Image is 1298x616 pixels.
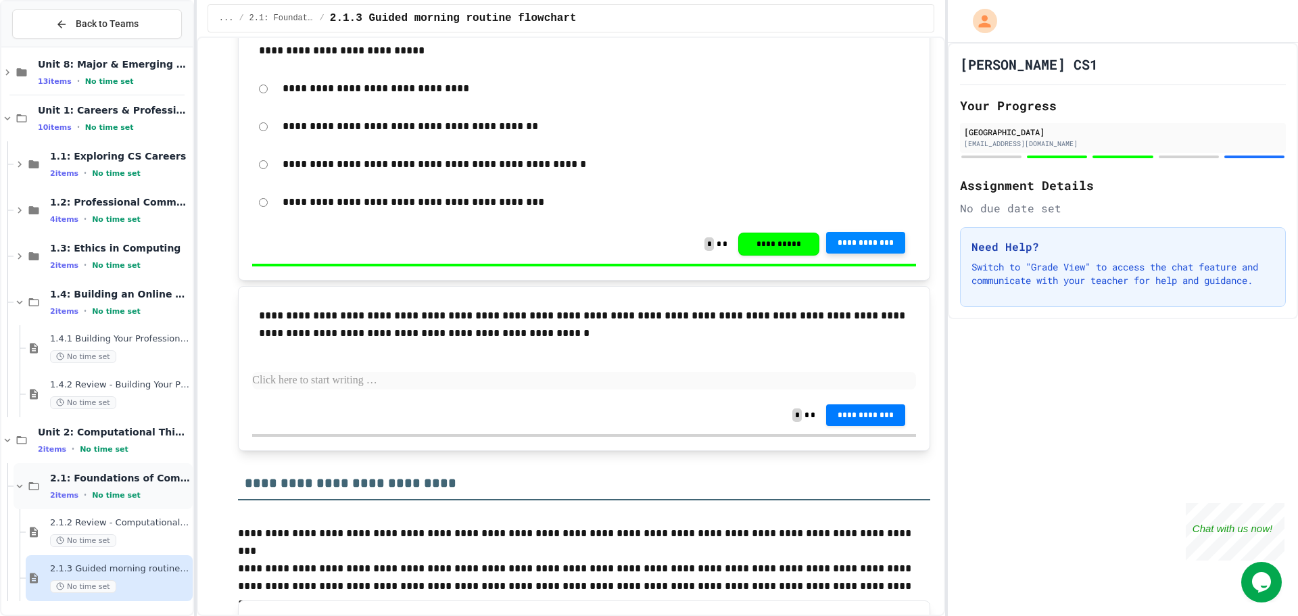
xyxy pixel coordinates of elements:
[92,261,141,270] span: No time set
[84,490,87,500] span: •
[964,139,1282,149] div: [EMAIL_ADDRESS][DOMAIN_NAME]
[50,534,116,547] span: No time set
[50,307,78,316] span: 2 items
[50,472,190,484] span: 2.1: Foundations of Computational Thinking
[85,123,134,132] span: No time set
[50,169,78,178] span: 2 items
[960,55,1098,74] h1: [PERSON_NAME] CS1
[50,261,78,270] span: 2 items
[50,580,116,593] span: No time set
[50,288,190,300] span: 1.4: Building an Online Presence
[92,491,141,500] span: No time set
[80,445,128,454] span: No time set
[50,196,190,208] span: 1.2: Professional Communication
[960,200,1286,216] div: No due date set
[50,379,190,391] span: 1.4.2 Review - Building Your Professional Online Presence
[960,96,1286,115] h2: Your Progress
[85,77,134,86] span: No time set
[76,17,139,31] span: Back to Teams
[219,13,234,24] span: ...
[1241,562,1284,602] iframe: chat widget
[50,215,78,224] span: 4 items
[92,307,141,316] span: No time set
[92,215,141,224] span: No time set
[38,445,66,454] span: 2 items
[50,491,78,500] span: 2 items
[38,104,190,116] span: Unit 1: Careers & Professionalism
[84,214,87,224] span: •
[971,260,1274,287] p: Switch to "Grade View" to access the chat feature and communicate with your teacher for help and ...
[12,9,182,39] button: Back to Teams
[50,563,190,575] span: 2.1.3 Guided morning routine flowchart
[330,10,577,26] span: 2.1.3 Guided morning routine flowchart
[38,77,72,86] span: 13 items
[84,306,87,316] span: •
[50,517,190,529] span: 2.1.2 Review - Computational Thinking and Problem Solving
[72,444,74,454] span: •
[320,13,324,24] span: /
[964,126,1282,138] div: [GEOGRAPHIC_DATA]
[50,333,190,345] span: 1.4.1 Building Your Professional Online Presence
[50,350,116,363] span: No time set
[77,76,80,87] span: •
[1186,503,1284,561] iframe: chat widget
[38,426,190,438] span: Unit 2: Computational Thinking & Problem-Solving
[50,396,116,409] span: No time set
[50,242,190,254] span: 1.3: Ethics in Computing
[960,176,1286,195] h2: Assignment Details
[971,239,1274,255] h3: Need Help?
[38,123,72,132] span: 10 items
[92,169,141,178] span: No time set
[38,58,190,70] span: Unit 8: Major & Emerging Technologies
[959,5,1001,37] div: My Account
[249,13,314,24] span: 2.1: Foundations of Computational Thinking
[239,13,243,24] span: /
[77,122,80,133] span: •
[50,150,190,162] span: 1.1: Exploring CS Careers
[84,168,87,179] span: •
[84,260,87,270] span: •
